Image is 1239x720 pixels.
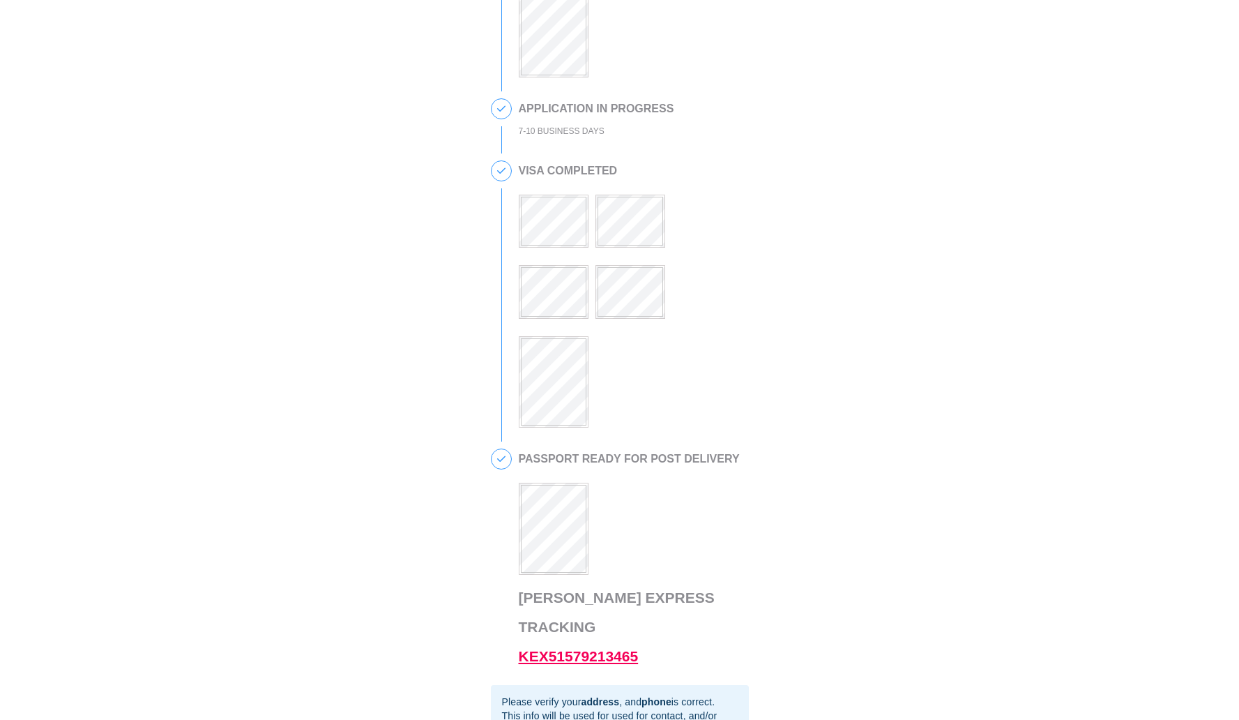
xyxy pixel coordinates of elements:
[519,165,742,177] h2: VISA COMPLETED
[492,449,511,469] span: 5
[519,648,639,664] a: KEX51579213465
[641,696,671,707] b: phone
[519,453,742,465] h2: PASSPORT READY FOR POST DELIVERY
[581,696,619,707] b: address
[502,695,738,709] div: Please verify your , and is correct.
[519,583,742,671] h3: [PERSON_NAME] Express Tracking
[492,161,511,181] span: 4
[492,99,511,119] span: 3
[519,123,674,140] div: 7-10 BUSINESS DAYS
[519,103,674,115] h2: APPLICATION IN PROGRESS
